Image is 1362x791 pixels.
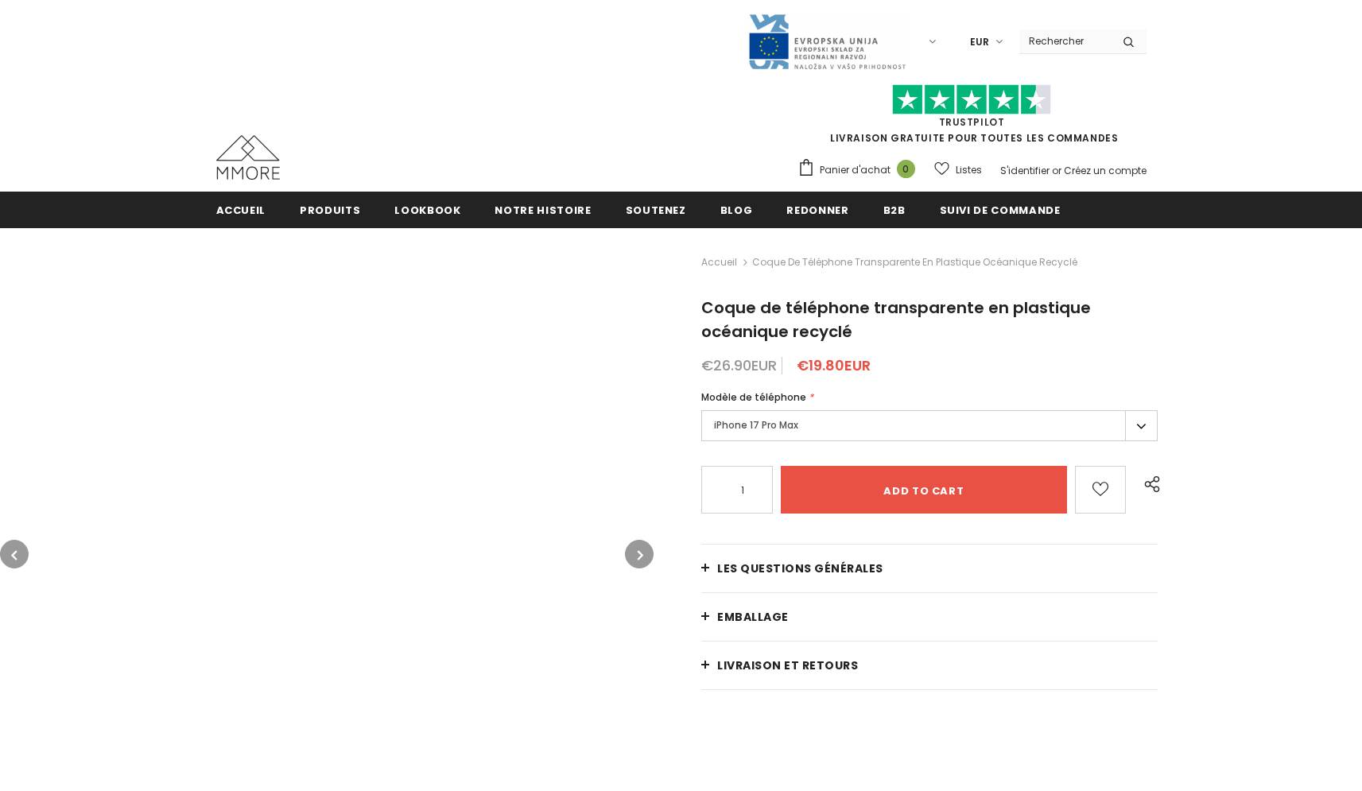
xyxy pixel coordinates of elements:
img: Javni Razpis [747,13,906,71]
a: Javni Razpis [747,34,906,48]
img: Faites confiance aux étoiles pilotes [892,84,1051,115]
span: 0 [897,160,915,178]
a: Panier d'achat 0 [797,158,923,182]
span: Lookbook [394,203,460,218]
span: Blog [720,203,753,218]
input: Add to cart [781,466,1066,514]
span: Livraison et retours [717,657,858,673]
span: Coque de téléphone transparente en plastique océanique recyclé [752,253,1077,272]
span: Suivi de commande [940,203,1061,218]
span: Modèle de téléphone [701,390,806,404]
span: or [1052,164,1061,177]
span: Listes [956,162,982,178]
a: S'identifier [1000,164,1050,177]
a: Accueil [216,192,266,227]
span: Panier d'achat [820,162,891,178]
a: Les questions générales [701,545,1158,592]
span: €26.90EUR [701,355,777,375]
a: TrustPilot [939,115,1005,129]
a: Accueil [701,253,737,272]
a: Redonner [786,192,848,227]
a: EMBALLAGE [701,593,1158,641]
span: Les questions générales [717,560,883,576]
span: €19.80EUR [797,355,871,375]
a: B2B [883,192,906,227]
span: EUR [970,34,989,50]
input: Search Site [1019,29,1111,52]
a: Notre histoire [495,192,591,227]
span: LIVRAISON GRATUITE POUR TOUTES LES COMMANDES [797,91,1147,145]
a: Blog [720,192,753,227]
span: Produits [300,203,360,218]
span: EMBALLAGE [717,609,789,625]
a: Lookbook [394,192,460,227]
span: soutenez [626,203,686,218]
span: Redonner [786,203,848,218]
a: Listes [934,156,982,184]
span: Coque de téléphone transparente en plastique océanique recyclé [701,297,1091,343]
span: Notre histoire [495,203,591,218]
img: Cas MMORE [216,135,280,180]
a: Suivi de commande [940,192,1061,227]
a: soutenez [626,192,686,227]
a: Produits [300,192,360,227]
span: Accueil [216,203,266,218]
a: Créez un compte [1064,164,1147,177]
span: B2B [883,203,906,218]
a: Livraison et retours [701,642,1158,689]
label: iPhone 17 Pro Max [701,410,1158,441]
